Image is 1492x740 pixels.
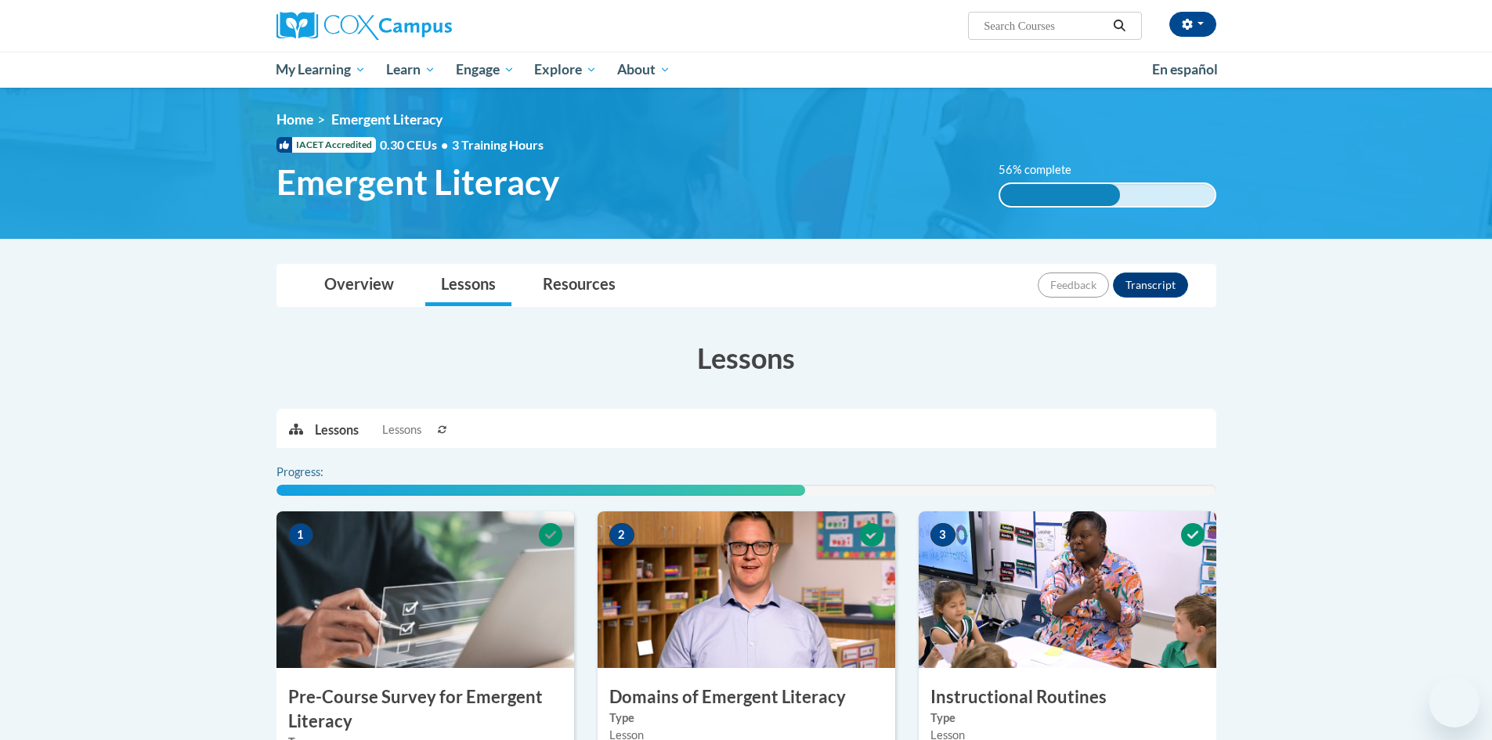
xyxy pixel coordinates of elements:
span: Lessons [382,421,421,439]
span: Emergent Literacy [276,161,559,203]
a: Lessons [425,265,511,306]
button: Feedback [1038,273,1109,298]
span: En español [1152,61,1218,78]
a: Resources [527,265,631,306]
a: Overview [309,265,410,306]
iframe: Button to launch messaging window [1429,677,1479,727]
h3: Domains of Emergent Literacy [598,685,895,709]
a: About [607,52,681,88]
label: Progress: [276,464,367,481]
a: My Learning [266,52,377,88]
span: Engage [456,60,515,79]
span: • [441,137,448,152]
label: Type [930,709,1205,727]
img: Course Image [919,511,1216,668]
div: Main menu [253,52,1240,88]
a: Engage [446,52,525,88]
h3: Lessons [276,338,1216,377]
button: Search [1107,16,1131,35]
img: Course Image [598,511,895,668]
span: My Learning [276,60,366,79]
span: 0.30 CEUs [380,136,452,153]
label: 56% complete [999,161,1089,179]
span: 1 [288,523,313,547]
label: Type [609,709,883,727]
span: 3 [930,523,956,547]
button: Transcript [1113,273,1188,298]
span: 3 Training Hours [452,137,544,152]
a: Learn [376,52,446,88]
h3: Instructional Routines [919,685,1216,709]
span: Emergent Literacy [331,111,443,128]
div: 56% complete [1000,184,1120,206]
a: Cox Campus [276,12,574,40]
a: En español [1142,53,1228,86]
a: Explore [524,52,607,88]
p: Lessons [315,421,359,439]
span: Learn [386,60,435,79]
img: Course Image [276,511,574,668]
input: Search Courses [982,16,1107,35]
span: Explore [534,60,597,79]
a: Home [276,111,313,128]
img: Cox Campus [276,12,452,40]
button: Account Settings [1169,12,1216,37]
span: 2 [609,523,634,547]
span: IACET Accredited [276,137,376,153]
h3: Pre-Course Survey for Emergent Literacy [276,685,574,734]
span: About [617,60,670,79]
